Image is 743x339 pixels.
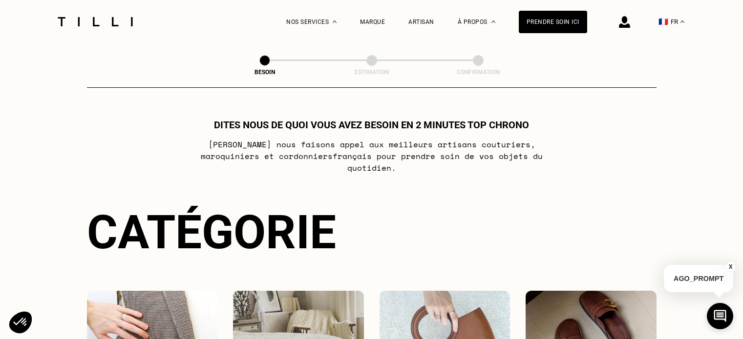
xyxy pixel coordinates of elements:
[214,119,529,131] h1: Dites nous de quoi vous avez besoin en 2 minutes top chrono
[429,69,527,76] div: Confirmation
[408,19,434,25] a: Artisan
[178,139,565,174] p: [PERSON_NAME] nous faisons appel aux meilleurs artisans couturiers , maroquiniers et cordonniers ...
[54,17,136,26] img: Logo du service de couturière Tilli
[491,20,495,23] img: Menu déroulant à propos
[360,19,385,25] a: Marque
[658,17,668,26] span: 🇫🇷
[664,265,733,292] p: AGO_PROMPT
[519,11,587,33] a: Prendre soin ici
[216,69,314,76] div: Besoin
[680,20,684,23] img: menu déroulant
[619,16,630,28] img: icône connexion
[323,69,421,76] div: Estimation
[726,261,736,272] button: X
[333,20,337,23] img: Menu déroulant
[87,205,657,259] div: Catégorie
